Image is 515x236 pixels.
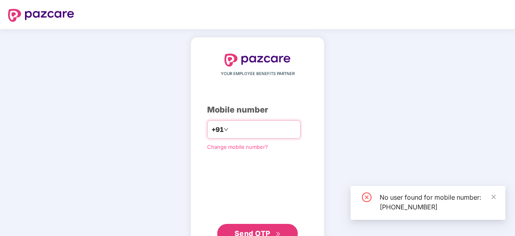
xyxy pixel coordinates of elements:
div: No user found for mobile number: [PHONE_NUMBER] [380,192,496,212]
span: +91 [212,125,224,135]
div: Mobile number [207,104,308,116]
img: logo [224,54,291,67]
span: close-circle [362,192,372,202]
span: down [224,127,228,132]
img: logo [8,9,74,22]
span: YOUR EMPLOYEE BENEFITS PARTNER [221,71,295,77]
span: close [491,194,496,200]
a: Change mobile number? [207,144,268,150]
